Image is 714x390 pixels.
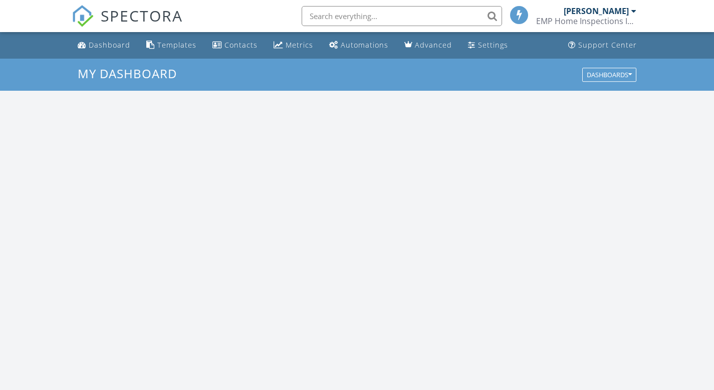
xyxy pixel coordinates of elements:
img: The Best Home Inspection Software - Spectora [72,5,94,27]
a: Automations (Basic) [325,36,392,55]
div: Automations [341,40,388,50]
div: Dashboards [587,71,632,78]
div: Metrics [286,40,313,50]
a: Support Center [564,36,641,55]
div: Advanced [415,40,452,50]
a: Advanced [400,36,456,55]
a: Templates [142,36,200,55]
div: Templates [157,40,196,50]
input: Search everything... [302,6,502,26]
a: Contacts [208,36,262,55]
div: EMP Home Inspections Inc. [536,16,636,26]
span: SPECTORA [101,5,183,26]
span: My Dashboard [78,65,177,82]
a: SPECTORA [72,14,183,35]
a: Settings [464,36,512,55]
div: Settings [478,40,508,50]
button: Dashboards [582,68,636,82]
div: Dashboard [89,40,130,50]
div: Contacts [224,40,258,50]
a: Metrics [270,36,317,55]
div: Support Center [578,40,637,50]
a: Dashboard [74,36,134,55]
div: [PERSON_NAME] [564,6,629,16]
